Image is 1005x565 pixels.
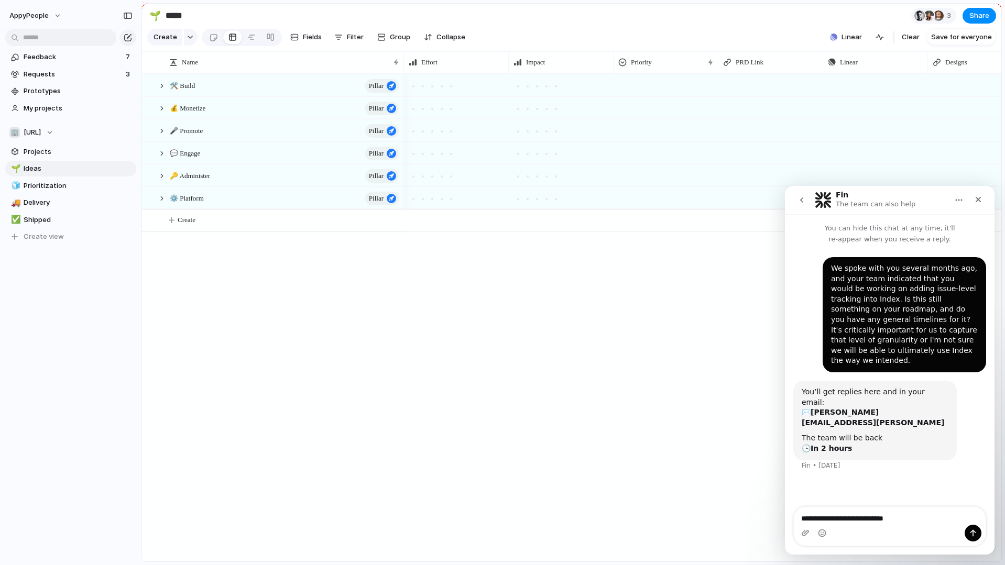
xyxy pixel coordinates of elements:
button: Collapse [420,29,469,46]
span: Name [182,57,198,68]
span: 🛠️ Build [170,79,195,91]
div: 🏢 [9,127,20,138]
button: Fields [286,29,326,46]
button: Pillar [365,79,399,93]
span: 💰 Monetize [170,102,205,114]
span: Delivery [24,197,133,208]
a: 🌱Ideas [5,161,136,176]
span: Pillar [369,169,384,183]
span: Feedback [24,52,123,62]
button: Pillar [365,147,399,160]
a: Prototypes [5,83,136,99]
button: Create [147,29,182,46]
span: Linear [840,57,858,68]
div: 🌱 [149,8,161,23]
span: 🔑 Administer [170,169,210,181]
a: ✅Shipped [5,212,136,228]
button: Create view [5,229,136,245]
a: Feedback7 [5,49,136,65]
button: Pillar [365,169,399,183]
button: 🌱 [9,163,20,174]
a: Requests3 [5,67,136,82]
span: Effort [421,57,438,68]
span: Create view [24,231,64,242]
span: Collapse [436,32,465,42]
span: 3 [947,10,954,21]
span: Filter [347,32,364,42]
button: 🌱 [147,7,163,24]
button: 🧊 [9,181,20,191]
span: Impact [526,57,545,68]
span: 🎤 Promote [170,124,203,136]
button: Pillar [365,124,399,138]
span: [URL] [24,127,41,138]
span: Priority [631,57,652,68]
button: AppyPeople [5,7,67,24]
a: 🚚Delivery [5,195,136,211]
span: AppyPeople [9,10,49,21]
span: 7 [126,52,132,62]
span: Clear [902,32,920,42]
span: Pillar [369,146,384,161]
span: Share [969,10,989,21]
button: ✅ [9,215,20,225]
span: Fields [303,32,322,42]
a: 🧊Prioritization [5,178,136,194]
span: Create [154,32,177,42]
span: Requests [24,69,123,80]
span: Group [390,32,410,42]
span: Pillar [369,79,384,93]
button: Clear [898,29,924,46]
span: Save for everyone [931,32,992,42]
span: ⚙️ Platform [170,192,204,204]
button: Save for everyone [927,29,996,46]
span: Linear [842,32,862,42]
button: Pillar [365,192,399,205]
button: 🚚 [9,197,20,208]
button: Share [963,8,996,24]
button: Pillar [365,102,399,115]
span: Pillar [369,101,384,116]
span: Prototypes [24,86,133,96]
button: Group [372,29,416,46]
div: 🚚 [11,197,18,209]
div: ✅ [11,214,18,226]
span: Projects [24,147,133,157]
span: Prioritization [24,181,133,191]
iframe: Intercom live chat [785,186,995,555]
span: Ideas [24,163,133,174]
span: PRD Link [736,57,763,68]
span: My projects [24,103,133,114]
span: Create [178,215,195,225]
a: Projects [5,144,136,160]
a: My projects [5,101,136,116]
span: Designs [945,57,967,68]
button: Linear [826,29,866,45]
span: Pillar [369,124,384,138]
div: 🌱 [11,163,18,175]
span: 3 [126,69,132,80]
button: Filter [330,29,368,46]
